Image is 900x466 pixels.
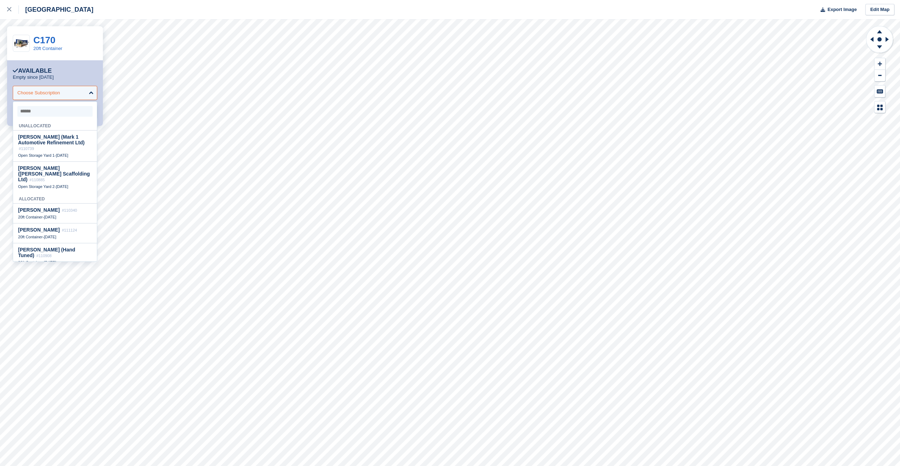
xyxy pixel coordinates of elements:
[37,254,52,258] span: #110908
[18,184,92,189] div: -
[18,153,92,158] div: -
[13,74,54,80] p: Empty since [DATE]
[13,193,97,204] div: Allocated
[874,58,885,70] button: Zoom In
[18,215,92,220] div: -
[44,215,56,219] span: [DATE]
[29,178,45,182] span: #110885
[874,70,885,82] button: Zoom Out
[816,4,857,16] button: Export Image
[17,89,60,96] div: Choose Subscription
[33,35,55,45] a: C170
[18,134,84,145] span: [PERSON_NAME] (Mark 1 Automotive Refinement Ltd)
[44,260,56,265] span: [DATE]
[18,260,43,265] span: 20ft Container
[18,235,43,239] span: 20ft Container
[19,146,34,151] span: #110739
[13,67,52,74] div: Available
[18,247,75,258] span: [PERSON_NAME] (Hand Tuned)
[56,153,68,157] span: [DATE]
[62,208,77,212] span: #110340
[62,228,77,232] span: #111124
[18,153,55,157] span: Open Storage Yard 1
[19,5,93,14] div: [GEOGRAPHIC_DATA]
[18,227,60,233] span: [PERSON_NAME]
[827,6,856,13] span: Export Image
[18,207,60,213] span: [PERSON_NAME]
[18,215,43,219] span: 20ft Container
[13,37,29,49] img: Screenshot%202025-08-12%20at%2013.34.46.png
[44,235,56,239] span: [DATE]
[33,46,62,51] a: 20ft Container
[865,4,894,16] a: Edit Map
[18,260,92,265] div: -
[874,101,885,113] button: Map Legend
[18,234,92,239] div: -
[18,184,55,189] span: Open Storage Yard 2
[874,85,885,97] button: Keyboard Shortcuts
[13,120,97,131] div: Unallocated
[18,165,90,182] span: [PERSON_NAME] ([PERSON_NAME] Scaffolding Ltd)
[56,184,68,189] span: [DATE]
